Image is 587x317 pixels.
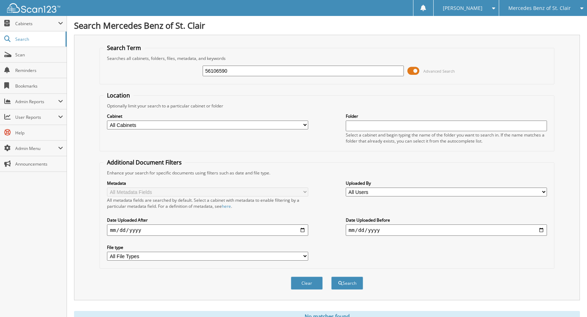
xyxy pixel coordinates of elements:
[15,52,63,58] span: Scan
[346,180,547,186] label: Uploaded By
[291,277,323,290] button: Clear
[508,6,571,10] span: Mercedes Benz of St. Clair
[222,203,231,209] a: here
[331,277,363,290] button: Search
[443,6,482,10] span: [PERSON_NAME]
[107,197,308,209] div: All metadata fields are searched by default. Select a cabinet with metadata to enable filtering b...
[103,91,134,99] legend: Location
[15,21,58,27] span: Cabinets
[346,132,547,144] div: Select a cabinet and begin typing the name of the folder you want to search in. If the name match...
[74,20,580,31] h1: Search Mercedes Benz of St. Clair
[107,113,308,119] label: Cabinet
[423,68,455,74] span: Advanced Search
[15,83,63,89] span: Bookmarks
[15,145,58,151] span: Admin Menu
[15,161,63,167] span: Announcements
[107,217,308,223] label: Date Uploaded After
[15,99,58,105] span: Admin Reports
[346,113,547,119] label: Folder
[15,67,63,73] span: Reminders
[346,224,547,236] input: end
[346,217,547,223] label: Date Uploaded Before
[107,180,308,186] label: Metadata
[103,44,145,52] legend: Search Term
[107,224,308,236] input: start
[103,55,550,61] div: Searches all cabinets, folders, files, metadata, and keywords
[7,3,60,13] img: scan123-logo-white.svg
[15,130,63,136] span: Help
[103,158,185,166] legend: Additional Document Filters
[103,170,550,176] div: Enhance your search for specific documents using filters such as date and file type.
[15,114,58,120] span: User Reports
[103,103,550,109] div: Optionally limit your search to a particular cabinet or folder
[15,36,62,42] span: Search
[107,244,308,250] label: File type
